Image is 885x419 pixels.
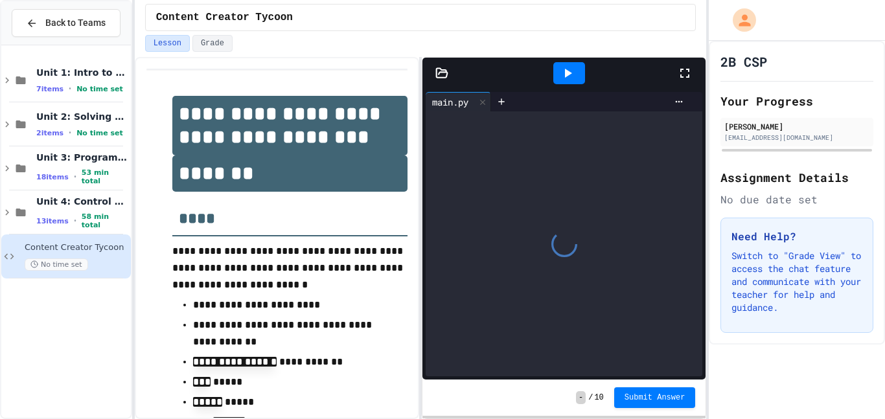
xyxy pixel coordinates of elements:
[156,10,293,25] span: Content Creator Tycoon
[36,129,63,137] span: 2 items
[719,5,759,35] div: My Account
[36,173,69,181] span: 18 items
[614,387,696,408] button: Submit Answer
[74,216,76,226] span: •
[36,67,128,78] span: Unit 1: Intro to Computer Science
[720,168,873,187] h2: Assignment Details
[12,9,121,37] button: Back to Teams
[724,133,869,142] div: [EMAIL_ADDRESS][DOMAIN_NAME]
[594,392,603,403] span: 10
[25,242,128,253] span: Content Creator Tycoon
[777,311,872,366] iframe: chat widget
[426,92,491,111] div: main.py
[82,168,128,185] span: 53 min total
[831,367,872,406] iframe: chat widget
[576,391,586,404] span: -
[45,16,106,30] span: Back to Teams
[69,84,71,94] span: •
[74,172,76,182] span: •
[25,258,88,271] span: No time set
[731,249,862,314] p: Switch to "Grade View" to access the chat feature and communicate with your teacher for help and ...
[82,212,128,229] span: 58 min total
[76,85,123,93] span: No time set
[36,217,69,225] span: 13 items
[720,192,873,207] div: No due date set
[731,229,862,244] h3: Need Help?
[720,92,873,110] h2: Your Progress
[76,129,123,137] span: No time set
[36,85,63,93] span: 7 items
[192,35,233,52] button: Grade
[588,392,593,403] span: /
[724,120,869,132] div: [PERSON_NAME]
[36,152,128,163] span: Unit 3: Programming with Python
[145,35,190,52] button: Lesson
[625,392,685,403] span: Submit Answer
[720,52,767,71] h1: 2B CSP
[36,196,128,207] span: Unit 4: Control Structures
[426,95,475,109] div: main.py
[69,128,71,138] span: •
[36,111,128,122] span: Unit 2: Solving Problems in Computer Science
